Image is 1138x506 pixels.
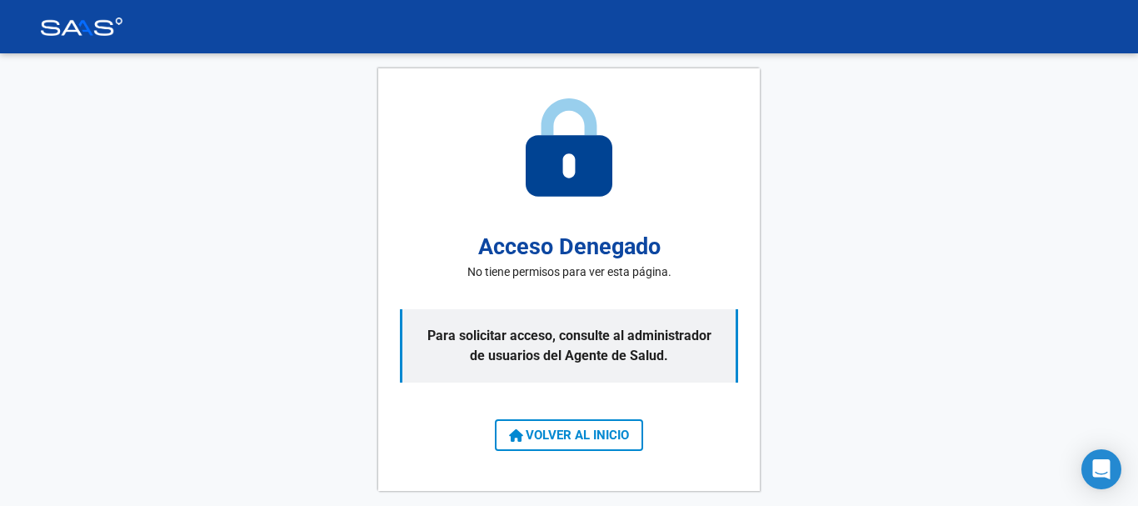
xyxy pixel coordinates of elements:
[40,18,123,36] img: Logo SAAS
[478,230,661,264] h2: Acceso Denegado
[509,428,629,443] span: VOLVER AL INICIO
[526,98,612,197] img: access-denied
[1081,449,1121,489] div: Open Intercom Messenger
[495,419,643,451] button: VOLVER AL INICIO
[400,309,738,383] p: Para solicitar acceso, consulte al administrador de usuarios del Agente de Salud.
[467,263,671,281] p: No tiene permisos para ver esta página.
